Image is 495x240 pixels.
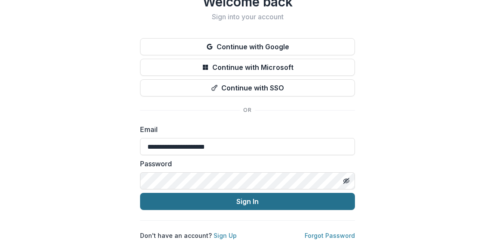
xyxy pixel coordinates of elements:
[140,79,355,96] button: Continue with SSO
[214,232,237,239] a: Sign Up
[140,124,350,135] label: Email
[140,231,237,240] p: Don't have an account?
[140,193,355,210] button: Sign In
[140,38,355,55] button: Continue with Google
[305,232,355,239] a: Forgot Password
[140,59,355,76] button: Continue with Microsoft
[140,159,350,169] label: Password
[339,174,353,188] button: Toggle password visibility
[140,13,355,21] h2: Sign into your account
